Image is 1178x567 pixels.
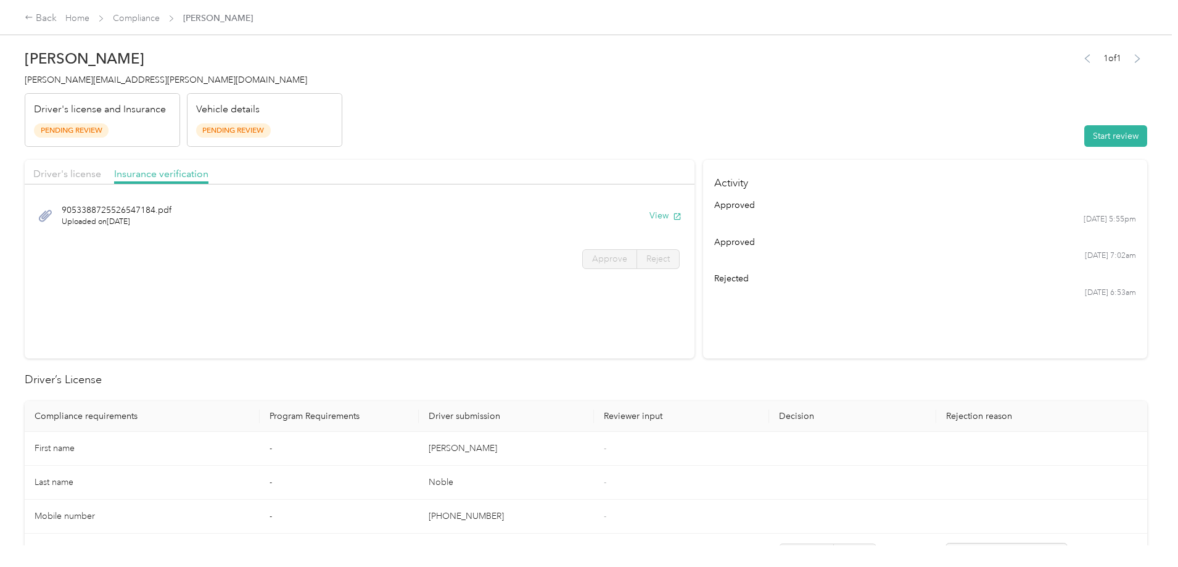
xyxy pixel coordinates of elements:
[604,477,606,487] span: -
[25,371,1147,388] h2: Driver’s License
[25,466,260,500] td: Last name
[646,254,670,264] span: Reject
[260,432,419,466] td: -
[714,199,1137,212] div: approved
[1084,125,1147,147] button: Start review
[419,466,594,500] td: Noble
[196,123,271,138] span: Pending Review
[35,477,73,487] span: Last name
[114,168,208,180] span: Insurance verification
[260,466,419,500] td: -
[936,401,1147,432] th: Rejection reason
[1109,498,1178,567] iframe: Everlance-gr Chat Button Frame
[592,254,627,264] span: Approve
[25,75,307,85] span: [PERSON_NAME][EMAIL_ADDRESS][PERSON_NAME][DOMAIN_NAME]
[25,50,342,67] h2: [PERSON_NAME]
[33,168,101,180] span: Driver's license
[604,443,606,453] span: -
[594,401,769,432] th: Reviewer input
[196,102,260,117] p: Vehicle details
[769,401,936,432] th: Decision
[1085,288,1136,299] time: [DATE] 6:53am
[113,13,160,23] a: Compliance
[25,11,57,26] div: Back
[419,401,594,432] th: Driver submission
[260,500,419,534] td: -
[34,123,109,138] span: Pending Review
[25,432,260,466] td: First name
[183,12,253,25] span: [PERSON_NAME]
[35,443,75,453] span: First name
[649,209,682,222] button: View
[25,500,260,534] td: Mobile number
[34,102,166,117] p: Driver's license and Insurance
[62,217,171,228] span: Uploaded on [DATE]
[714,236,1137,249] div: approved
[714,272,1137,285] div: rejected
[62,204,171,217] span: 9053388725526547184.pdf
[65,13,89,23] a: Home
[604,511,606,521] span: -
[35,511,95,521] span: Mobile number
[1085,250,1136,262] time: [DATE] 7:02am
[25,401,260,432] th: Compliance requirements
[419,500,594,534] td: [PHONE_NUMBER]
[1103,52,1121,65] span: 1 of 1
[703,160,1147,199] h4: Activity
[1084,214,1136,225] time: [DATE] 5:55pm
[260,401,419,432] th: Program Requirements
[419,432,594,466] td: [PERSON_NAME]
